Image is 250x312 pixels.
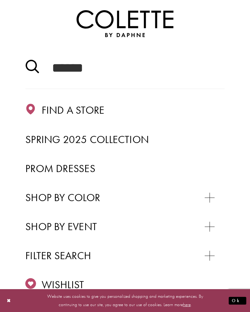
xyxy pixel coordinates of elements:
a: Colette by Daphne Homepage [77,10,173,37]
a: here [183,301,191,308]
button: Submit Dialog [229,297,246,305]
a: Spring 2025 Collection [25,131,225,148]
img: Colette by Daphne [77,10,173,37]
span: Spring 2025 Collection [25,133,149,146]
a: Find a store [25,102,225,119]
input: Search [25,47,225,89]
a: Prom Dresses [25,160,225,177]
p: Website uses cookies to give you personalized shopping and marketing experiences. By continuing t... [44,292,206,309]
div: Search form [25,47,225,89]
a: Wishlist [25,276,225,293]
button: Submit Search [25,57,39,78]
span: Wishlist [42,278,84,291]
span: Find a store [42,103,105,117]
button: Close Dialog [4,295,14,306]
span: Prom Dresses [25,162,95,175]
